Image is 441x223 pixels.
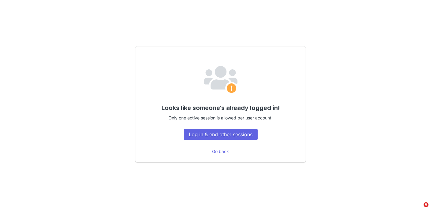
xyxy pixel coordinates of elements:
[161,104,280,112] span: Looks like someone's already logged in!
[424,202,428,207] span: 6
[411,202,426,217] iframe: Intercom live chat
[184,129,258,140] button: Log in & end other sessions
[212,149,229,154] a: Go back
[168,115,273,120] span: Only one active session is allowed per user account.
[204,66,237,94] img: Email Provider Logo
